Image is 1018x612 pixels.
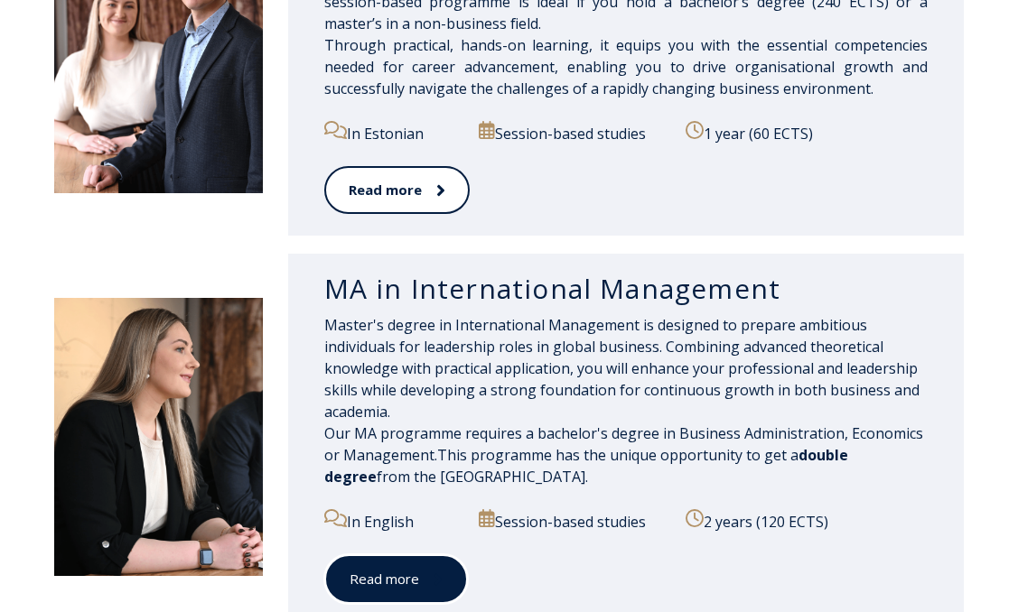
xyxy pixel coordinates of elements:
[479,121,668,144] p: Session-based studies
[686,509,928,533] p: 2 years (120 ECTS)
[324,272,928,306] h3: MA in International Management
[324,509,462,533] p: In English
[324,315,920,422] span: Master's degree in International Management is designed to prepare ambitious individuals for lead...
[324,554,468,604] a: Read more
[686,121,928,144] p: 1 year (60 ECTS)
[54,298,263,576] img: DSC_1907
[324,445,848,487] span: This programme has the unique opportunity to get a from the [GEOGRAPHIC_DATA].
[324,121,462,144] p: In Estonian
[479,509,668,533] p: Session-based studies
[324,445,848,487] span: double degree
[324,166,470,214] a: Read more
[324,423,923,465] span: Our MA programme requires a bachelor's degree in Business Administration, Economics or Management.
